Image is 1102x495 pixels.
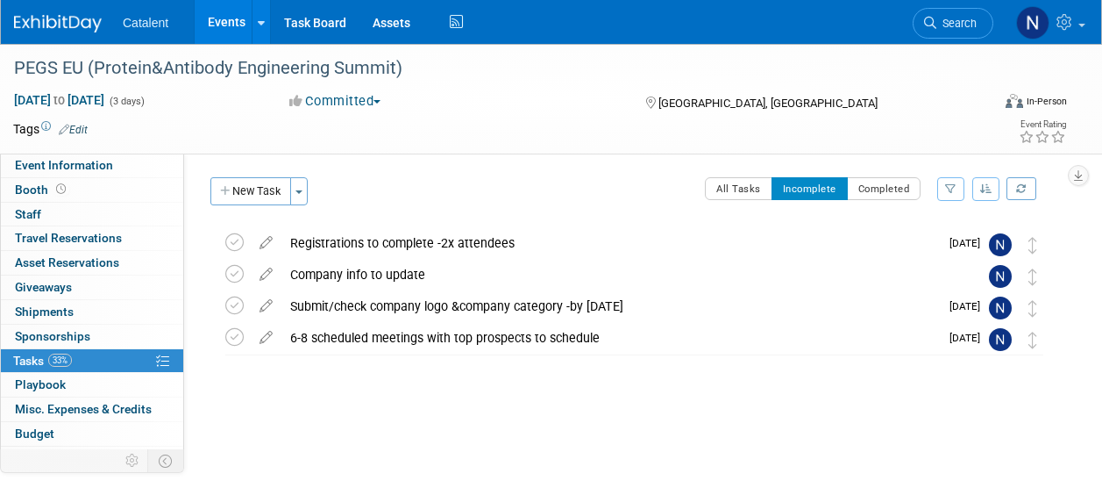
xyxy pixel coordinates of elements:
[15,329,90,343] span: Sponsorships
[949,300,989,312] span: [DATE]
[847,177,921,200] button: Completed
[59,124,88,136] a: Edit
[8,53,977,84] div: PEGS EU (Protein&Antibody Engineering Summit)
[13,92,105,108] span: [DATE] [DATE]
[13,354,72,368] span: Tasks
[705,177,772,200] button: All Tasks
[281,260,954,290] div: Company info to update
[771,177,848,200] button: Incomplete
[15,207,41,221] span: Staff
[1006,94,1023,108] img: Format-Inperson.png
[1,203,183,226] a: Staff
[1,178,183,202] a: Booth
[123,16,168,30] span: Catalent
[15,402,152,416] span: Misc. Expenses & Credits
[53,183,69,196] span: Booth not reserved yet
[108,96,145,107] span: (3 days)
[1,276,183,299] a: Giveaways
[210,177,291,205] button: New Task
[1,226,183,250] a: Travel Reservations
[1,251,183,275] a: Asset Reservations
[658,97,878,110] span: [GEOGRAPHIC_DATA], [GEOGRAPHIC_DATA]
[251,235,281,251] a: edit
[48,354,72,367] span: 33%
[949,237,989,249] span: [DATE]
[1028,300,1037,317] i: Move task
[989,233,1012,256] img: Nicole Bullock
[251,298,281,314] a: edit
[251,330,281,346] a: edit
[1026,95,1067,108] div: In-Person
[913,8,993,39] a: Search
[15,183,69,197] span: Booth
[14,15,102,32] img: ExhibitDay
[15,280,72,294] span: Giveaways
[989,328,1012,351] img: Nicole Bullock
[15,377,66,391] span: Playbook
[281,228,939,258] div: Registrations to complete -2x attendees
[1,154,183,177] a: Event Information
[15,427,54,441] span: Budget
[949,332,989,344] span: [DATE]
[117,449,148,472] td: Personalize Event Tab Strip
[1,422,183,446] a: Budget
[1,300,183,324] a: Shipments
[1019,120,1066,129] div: Event Rating
[1,373,183,397] a: Playbook
[281,291,939,321] div: Submit/check company logo &company category -by [DATE]
[1028,237,1037,254] i: Move task
[1,398,183,421] a: Misc. Expenses & Credits
[281,323,939,353] div: 6-8 scheduled meetings with top prospects to schedule
[1,349,183,373] a: Tasks33%
[15,158,113,172] span: Event Information
[15,305,74,319] span: Shipments
[15,231,122,245] span: Travel Reservations
[1028,269,1037,285] i: Move task
[1006,177,1036,200] a: Refresh
[15,255,119,269] span: Asset Reservations
[989,265,1012,288] img: Nicole Bullock
[914,91,1067,118] div: Event Format
[1028,332,1037,348] i: Move task
[1,325,183,348] a: Sponsorships
[51,93,68,107] span: to
[148,449,184,472] td: Toggle Event Tabs
[1016,6,1049,39] img: Nicole Bullock
[989,297,1012,319] img: Nicole Bullock
[936,17,977,30] span: Search
[251,267,281,283] a: edit
[283,92,387,111] button: Committed
[13,120,88,138] td: Tags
